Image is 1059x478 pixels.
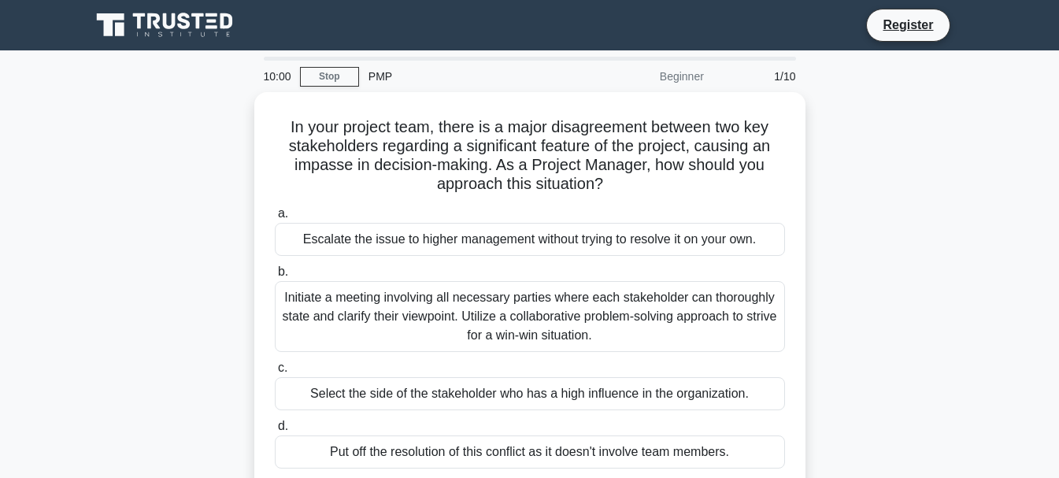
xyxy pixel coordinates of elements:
[278,419,288,432] span: d.
[873,15,942,35] a: Register
[275,435,785,469] div: Put off the resolution of this conflict as it doesn't involve team members.
[273,117,787,195] h5: In your project team, there is a major disagreement between two key stakeholders regarding a sign...
[278,265,288,278] span: b.
[275,223,785,256] div: Escalate the issue to higher management without trying to resolve it on your own.
[359,61,576,92] div: PMP
[254,61,300,92] div: 10:00
[300,67,359,87] a: Stop
[275,281,785,352] div: Initiate a meeting involving all necessary parties where each stakeholder can thoroughly state an...
[576,61,713,92] div: Beginner
[275,377,785,410] div: Select the side of the stakeholder who has a high influence in the organization.
[278,206,288,220] span: a.
[713,61,805,92] div: 1/10
[278,361,287,374] span: c.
